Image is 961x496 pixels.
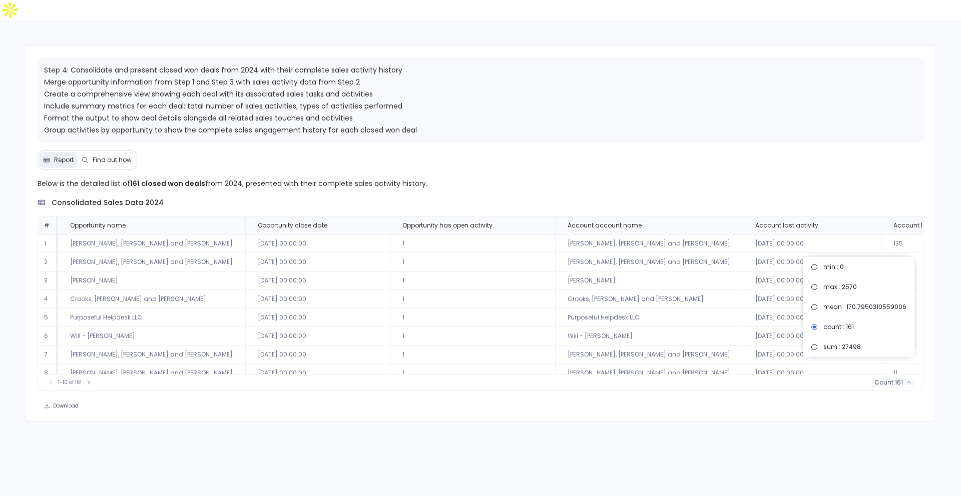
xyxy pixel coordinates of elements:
td: [PERSON_NAME], [PERSON_NAME] and [PERSON_NAME] [555,234,743,253]
td: [DATE] 00:00:00 [743,253,881,271]
td: [DATE] 00:00:00 [245,345,390,364]
span: consolidated sales data 2024 [52,197,164,208]
td: [PERSON_NAME], [PERSON_NAME] and [PERSON_NAME] [555,364,743,382]
td: 4 [38,290,58,308]
td: [DATE] 00:00:00 [743,327,881,345]
span: Download [53,402,79,409]
td: Will - [PERSON_NAME] [58,327,245,345]
td: 5 [38,308,58,327]
span: 161 [895,378,903,386]
span: # [44,221,50,229]
td: [PERSON_NAME], [PERSON_NAME] and [PERSON_NAME] [58,364,245,382]
span: max : 2570 [823,283,857,291]
span: min : 0 [823,263,844,271]
td: Purposeful Helpdesk LLC [58,308,245,327]
span: Account account name [568,221,642,229]
td: 1 [38,234,58,253]
span: count : [874,378,895,386]
td: [DATE] 00:00:00 [743,290,881,308]
td: [DATE] 00:00:00 [245,308,390,327]
span: Opportunity has open activity [402,221,493,229]
td: Will - [PERSON_NAME] [555,327,743,345]
td: [PERSON_NAME] [58,271,245,290]
td: 8 [38,364,58,382]
td: Crooks, [PERSON_NAME] and [PERSON_NAME] [555,290,743,308]
td: Crooks, [PERSON_NAME] and [PERSON_NAME] [58,290,245,308]
span: Report [54,156,74,164]
span: Opportunity close date [258,221,327,229]
td: [DATE] 00:00:00 [245,234,390,253]
td: 1 [390,308,555,327]
strong: 161 closed won deals [130,178,205,188]
span: count : 161 [823,323,854,331]
td: [PERSON_NAME] [555,271,743,290]
td: [DATE] 00:00:00 [743,271,881,290]
span: 1-10 of 161 [58,378,82,386]
td: 1 [390,253,555,271]
td: [DATE] 00:00:00 [245,327,390,345]
span: Opportunity name [70,221,126,229]
td: [DATE] 00:00:00 [743,234,881,253]
span: Step 4: Consolidate and present closed won deals from 2024 with their complete sales activity his... [44,65,417,159]
td: [PERSON_NAME], [PERSON_NAME] and [PERSON_NAME] [555,253,743,271]
p: Below is the detailed list of from 2024, presented with their complete sales activity history. [38,177,924,189]
td: 1 [390,271,555,290]
button: count:161 [871,377,915,387]
td: 7 [38,345,58,364]
td: [PERSON_NAME], [PERSON_NAME] and [PERSON_NAME] [58,234,245,253]
span: Find out how [93,156,132,164]
td: 2 [38,253,58,271]
td: [DATE] 00:00:00 [743,364,881,382]
td: [PERSON_NAME], [PERSON_NAME] and [PERSON_NAME] [555,345,743,364]
td: 6 [38,327,58,345]
button: Find out how [78,152,136,168]
td: [DATE] 00:00:00 [743,308,881,327]
td: [PERSON_NAME], [PERSON_NAME] and [PERSON_NAME] [58,253,245,271]
td: [DATE] 00:00:00 [245,253,390,271]
button: Download [38,399,85,413]
span: mean : 170.7950310559006 [823,303,906,311]
td: 1 [390,364,555,382]
td: 1 [390,234,555,253]
span: sum : 27498 [823,343,861,351]
td: [PERSON_NAME], [PERSON_NAME] and [PERSON_NAME] [58,345,245,364]
td: 1 [390,345,555,364]
td: [DATE] 00:00:00 [245,290,390,308]
td: [DATE] 00:00:00 [245,364,390,382]
span: Account last activity [755,221,818,229]
td: 1 [390,290,555,308]
td: 3 [38,271,58,290]
td: 1 [390,327,555,345]
button: Report [39,152,78,168]
td: [DATE] 00:00:00 [245,271,390,290]
td: Purposeful Helpdesk LLC [555,308,743,327]
td: [DATE] 00:00:00 [743,345,881,364]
